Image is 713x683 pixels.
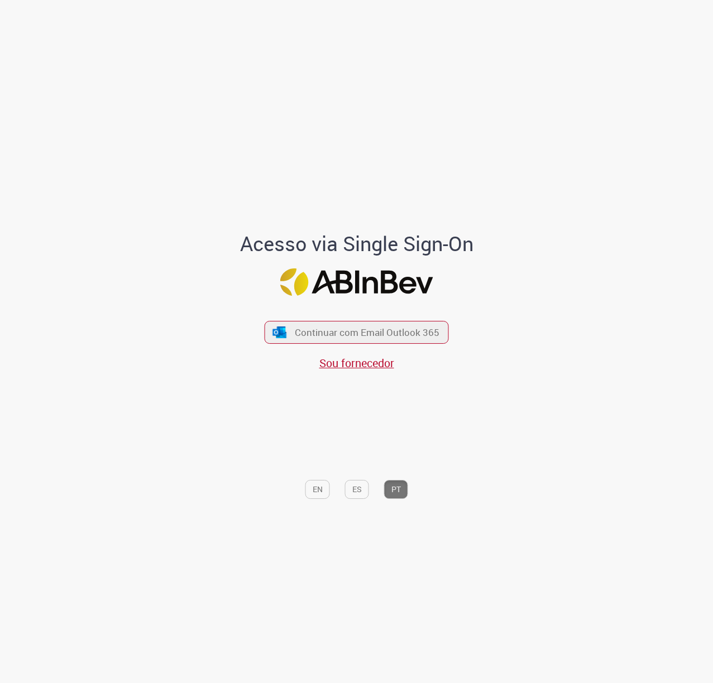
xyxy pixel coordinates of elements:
button: ícone Azure/Microsoft 360 Continuar com Email Outlook 365 [265,321,449,344]
button: EN [305,480,330,499]
button: PT [384,480,408,499]
span: Continuar com Email Outlook 365 [295,326,439,339]
a: Sou fornecedor [319,355,394,371]
h1: Acesso via Single Sign-On [202,233,511,255]
img: Logo ABInBev [280,268,433,296]
img: ícone Azure/Microsoft 360 [271,326,287,338]
button: ES [345,480,369,499]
